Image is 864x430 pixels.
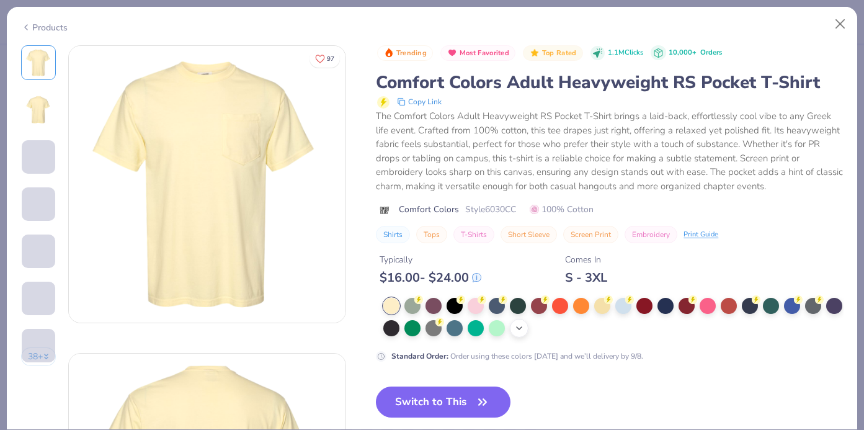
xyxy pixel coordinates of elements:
button: Badge Button [523,45,582,61]
div: Products [21,21,68,34]
div: S - 3XL [565,270,607,285]
button: Screen Print [563,226,618,243]
span: Orders [700,48,722,57]
span: Comfort Colors [399,203,459,216]
div: Print Guide [684,230,718,240]
button: copy to clipboard [393,94,445,109]
img: User generated content [22,268,24,302]
span: Trending [396,50,427,56]
img: Trending sort [384,48,394,58]
img: brand logo [376,205,393,215]
button: Close [829,12,852,36]
button: Short Sleeve [501,226,557,243]
span: 100% Cotton [530,203,594,216]
img: User generated content [22,221,24,254]
div: 10,000+ [669,48,722,58]
button: Shirts [376,226,410,243]
div: The Comfort Colors Adult Heavyweight RS Pocket T-Shirt brings a laid-back, effortlessly cool vibe... [376,109,843,193]
span: Style 6030CC [465,203,516,216]
img: Most Favorited sort [447,48,457,58]
button: Like [310,50,340,68]
span: 97 [327,56,334,62]
button: Badge Button [440,45,515,61]
img: Top Rated sort [530,48,540,58]
img: Back [24,95,53,125]
span: Most Favorited [460,50,509,56]
button: Tops [416,226,447,243]
img: Front [24,48,53,78]
div: Order using these colors [DATE] and we’ll delivery by 9/8. [391,351,643,362]
div: Comfort Colors Adult Heavyweight RS Pocket T-Shirt [376,71,843,94]
img: User generated content [22,362,24,396]
button: T-Shirts [453,226,494,243]
button: 38+ [21,347,56,366]
button: Embroidery [625,226,677,243]
img: User generated content [22,315,24,349]
div: $ 16.00 - $ 24.00 [380,270,481,285]
strong: Standard Order : [391,351,448,361]
div: Typically [380,253,481,266]
img: Front [69,46,345,323]
button: Switch to This [376,387,510,418]
span: Top Rated [542,50,577,56]
div: Comes In [565,253,607,266]
button: Badge Button [377,45,433,61]
span: 1.1M Clicks [608,48,643,58]
img: User generated content [22,174,24,207]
